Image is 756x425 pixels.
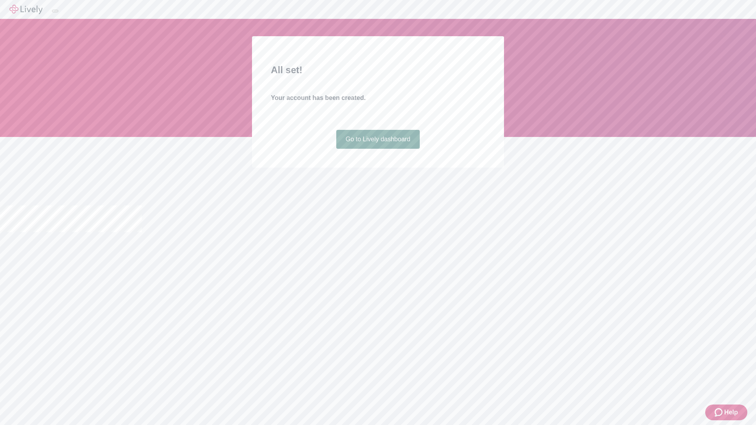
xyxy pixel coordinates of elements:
[705,405,747,420] button: Zendesk support iconHelp
[724,408,738,417] span: Help
[271,93,485,103] h4: Your account has been created.
[52,10,58,12] button: Log out
[715,408,724,417] svg: Zendesk support icon
[336,130,420,149] a: Go to Lively dashboard
[9,5,43,14] img: Lively
[271,63,485,77] h2: All set!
